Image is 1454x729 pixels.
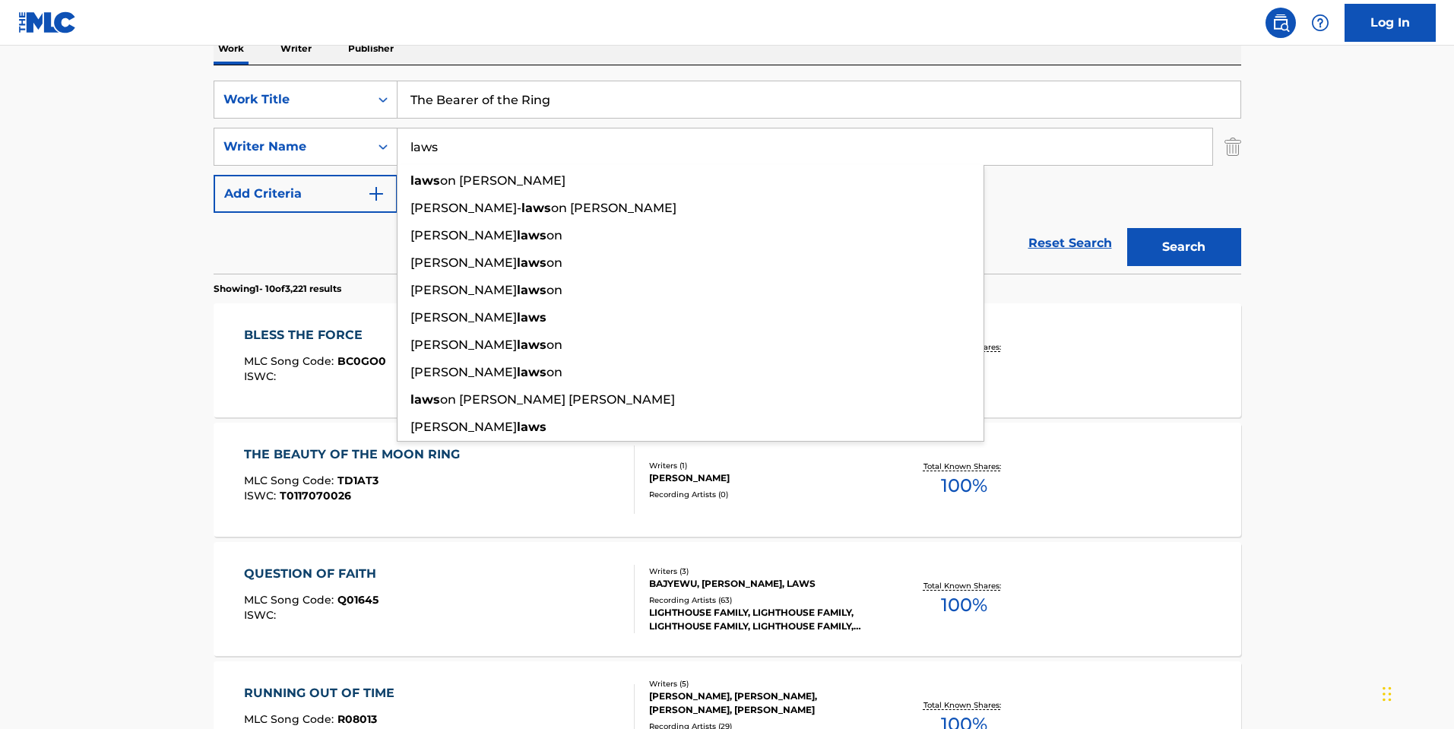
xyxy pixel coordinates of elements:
a: Log In [1345,4,1436,42]
p: Total Known Shares: [923,699,1005,711]
a: BLESS THE FORCEMLC Song Code:BC0GO0ISWC:Writers (12)NSH NSH, NAKALNESS NAKALNESS, AALI.3GP AALI.3... [214,303,1241,417]
div: BAJYEWU, [PERSON_NAME], LAWS [649,577,879,591]
p: Total Known Shares: [923,461,1005,472]
div: RUNNING OUT OF TIME [244,684,402,702]
div: Writers ( 3 ) [649,566,879,577]
strong: laws [517,228,546,242]
p: Writer [276,33,316,65]
button: Add Criteria [214,175,398,213]
div: LIGHTHOUSE FAMILY, LIGHTHOUSE FAMILY, LIGHTHOUSE FAMILY, LIGHTHOUSE FAMILY, LIGHTHOUSE FAMILY [649,606,879,633]
span: on [546,338,562,352]
button: Search [1127,228,1241,266]
img: search [1272,14,1290,32]
p: Work [214,33,249,65]
span: [PERSON_NAME] [410,255,517,270]
span: MLC Song Code : [244,474,337,487]
span: 100 % [941,591,987,619]
strong: laws [517,283,546,297]
div: Writer Name [223,138,360,156]
span: on [PERSON_NAME] [PERSON_NAME] [440,392,675,407]
div: Writers ( 5 ) [649,678,879,689]
a: Reset Search [1021,227,1120,260]
div: QUESTION OF FAITH [244,565,384,583]
div: THE BEAUTY OF THE MOON RING [244,445,467,464]
div: Writers ( 1 ) [649,460,879,471]
a: Public Search [1266,8,1296,38]
div: Drag [1383,671,1392,717]
span: Q01645 [337,593,379,607]
span: on [546,255,562,270]
iframe: Chat Widget [1378,656,1454,729]
span: on [PERSON_NAME] [551,201,676,215]
span: [PERSON_NAME] [410,420,517,434]
span: [PERSON_NAME] [410,283,517,297]
strong: laws [517,338,546,352]
img: MLC Logo [18,11,77,33]
p: Total Known Shares: [923,580,1005,591]
span: on [PERSON_NAME] [440,173,565,188]
span: TD1AT3 [337,474,379,487]
span: T0117070026 [280,489,351,502]
span: 100 % [941,472,987,499]
span: ISWC : [244,608,280,622]
span: MLC Song Code : [244,593,337,607]
strong: laws [410,173,440,188]
span: [PERSON_NAME]- [410,201,521,215]
span: on [546,365,562,379]
img: Delete Criterion [1224,128,1241,166]
div: Recording Artists ( 63 ) [649,594,879,606]
span: BC0GO0 [337,354,386,368]
strong: laws [521,201,551,215]
strong: laws [517,365,546,379]
span: [PERSON_NAME] [410,338,517,352]
strong: laws [517,420,546,434]
span: MLC Song Code : [244,354,337,368]
span: MLC Song Code : [244,712,337,726]
div: [PERSON_NAME], [PERSON_NAME], [PERSON_NAME], [PERSON_NAME] [649,689,879,717]
p: Showing 1 - 10 of 3,221 results [214,282,341,296]
form: Search Form [214,81,1241,274]
strong: laws [517,255,546,270]
div: BLESS THE FORCE [244,326,386,344]
div: [PERSON_NAME] [649,471,879,485]
span: on [546,283,562,297]
span: [PERSON_NAME] [410,310,517,325]
img: help [1311,14,1329,32]
strong: laws [410,392,440,407]
span: ISWC : [244,369,280,383]
span: R08013 [337,712,377,726]
p: Publisher [344,33,398,65]
div: Work Title [223,90,360,109]
div: Recording Artists ( 0 ) [649,489,879,500]
span: ISWC : [244,489,280,502]
div: Help [1305,8,1335,38]
span: [PERSON_NAME] [410,365,517,379]
img: 9d2ae6d4665cec9f34b9.svg [367,185,385,203]
a: QUESTION OF FAITHMLC Song Code:Q01645ISWC:Writers (3)BAJYEWU, [PERSON_NAME], LAWSRecording Artist... [214,542,1241,656]
span: [PERSON_NAME] [410,228,517,242]
a: THE BEAUTY OF THE MOON RINGMLC Song Code:TD1AT3ISWC:T0117070026Writers (1)[PERSON_NAME]Recording ... [214,423,1241,537]
strong: laws [517,310,546,325]
span: on [546,228,562,242]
